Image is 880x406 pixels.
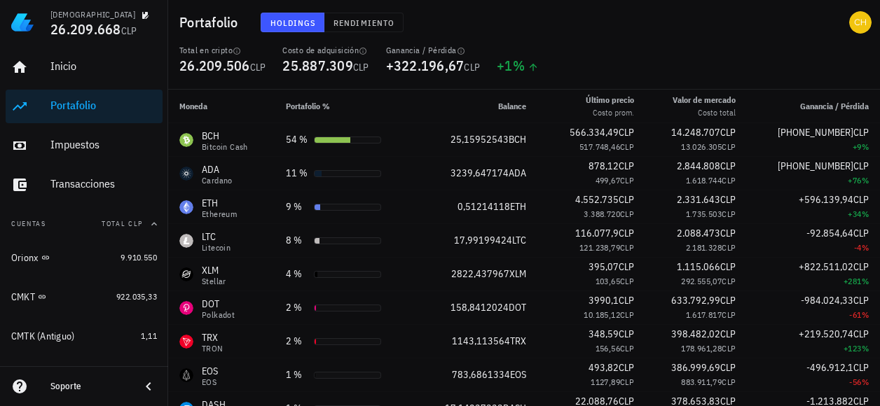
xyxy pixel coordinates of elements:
div: +9 [758,140,869,154]
span: CLP [720,294,736,307]
th: Balance: Sin ordenar. Pulse para ordenar de forma ascendente. [413,90,537,123]
span: 517.748,46 [579,141,620,152]
span: CLP [853,160,869,172]
span: CLP [720,126,736,139]
div: Ganancia / Pérdida [386,45,481,56]
span: CLP [853,227,869,239]
div: XLM-icon [179,267,193,281]
span: 883.911,79 [681,377,722,387]
div: TRX [202,330,224,344]
span: % [862,343,869,353]
span: 566.334,49 [570,126,619,139]
span: 121.238,79 [579,242,620,253]
span: 9.910.550 [121,252,157,262]
div: ETH-icon [179,200,193,214]
span: 2.181.328 [686,242,722,253]
th: Portafolio %: Sin ordenar. Pulse para ordenar de forma ascendente. [275,90,413,123]
span: 395,07 [589,260,619,273]
span: 2.331.643 [677,193,720,206]
div: 1 % [286,367,308,382]
span: 2.844.808 [677,160,720,172]
span: CLP [853,361,869,374]
span: CLP [619,328,634,340]
span: CLP [722,276,736,286]
span: CLP [720,227,736,239]
div: Orionx [11,252,39,264]
div: Total en cripto [179,45,266,56]
span: 3239,647174 [451,167,509,179]
span: Portafolio % [286,101,330,111]
span: 1.115.066 [677,260,720,273]
th: Ganancia / Pérdida: Sin ordenar. Pulse para ordenar de forma ascendente. [747,90,880,123]
div: EOS [202,378,219,386]
div: ETH [202,196,237,210]
span: [PHONE_NUMBER] [778,126,853,139]
span: 3990,1 [589,294,619,307]
span: ADA [509,167,526,179]
div: +1 [497,59,539,73]
span: CLP [619,126,634,139]
span: EOS [510,368,526,381]
div: XLM [202,263,226,277]
span: CLP [853,294,869,307]
span: % [862,141,869,152]
div: -56 [758,375,869,389]
span: 25,15952543 [451,133,509,146]
div: 2 % [286,334,308,349]
div: ADA [202,162,233,176]
span: CLP [619,160,634,172]
span: CLP [619,193,634,206]
span: 178.961,28 [681,343,722,353]
span: DOT [509,301,526,314]
div: 2 % [286,300,308,315]
span: % [862,242,869,253]
span: % [862,377,869,387]
span: 633.792,99 [671,294,720,307]
span: CLP [853,126,869,139]
span: CLP [722,209,736,219]
span: 3.388.720 [584,209,620,219]
span: 116.077,9 [575,227,619,239]
span: CLP [720,160,736,172]
span: ETH [510,200,526,213]
a: Impuestos [6,129,163,162]
div: Stellar [202,277,226,286]
div: DOT [202,297,235,311]
div: -4 [758,241,869,255]
div: Costo total [673,106,736,119]
div: Litecoin [202,244,231,252]
span: +322.196,67 [386,56,465,75]
span: CLP [722,141,736,152]
span: CLP [620,242,634,253]
div: Portafolio [50,99,157,112]
span: 922.035,33 [116,291,157,302]
span: BCH [509,133,526,146]
div: EOS [202,364,219,378]
span: CLP [619,227,634,239]
th: Moneda [168,90,275,123]
div: Último precio [586,94,634,106]
div: Transacciones [50,177,157,190]
div: 8 % [286,233,308,248]
div: DOT-icon [179,301,193,315]
button: CuentasTotal CLP [6,207,163,241]
div: TRX-icon [179,335,193,349]
span: CLP [353,61,369,73]
div: Polkadot [202,311,235,319]
span: 783,6861334 [452,368,510,381]
span: Rendimiento [333,17,394,28]
span: CLP [620,276,634,286]
div: Impuestos [50,138,157,151]
span: +822.511,02 [799,260,853,273]
span: 348,59 [589,328,619,340]
div: +76 [758,174,869,188]
span: 4.552.735 [575,193,619,206]
h1: Portafolio [179,11,244,34]
span: Holdings [270,17,316,28]
span: CLP [620,377,634,387]
span: % [862,175,869,185]
span: CLP [121,24,137,37]
span: CLP [720,328,736,340]
span: CLP [620,343,634,353]
span: 10.185,12 [584,309,620,320]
